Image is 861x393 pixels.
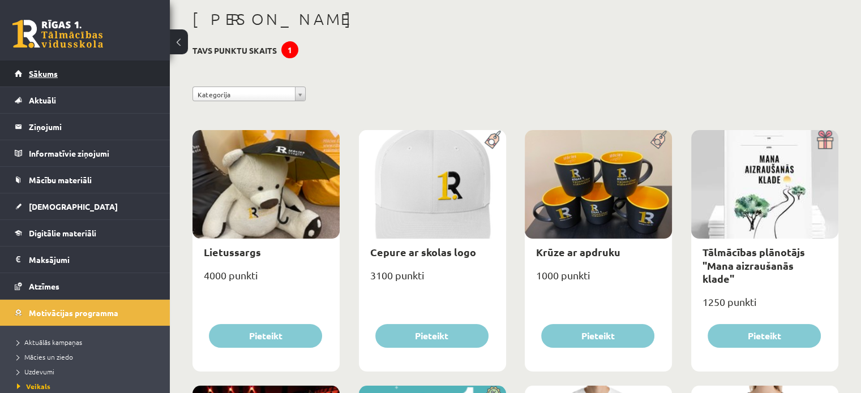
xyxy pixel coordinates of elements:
h1: [PERSON_NAME] [192,10,838,29]
a: Tālmācības plānotājs "Mana aizraušanās klade" [702,245,805,285]
span: Atzīmes [29,281,59,291]
a: Mācību materiāli [15,167,156,193]
a: Mācies un ziedo [17,352,159,362]
span: Motivācijas programma [29,308,118,318]
a: Uzdevumi [17,366,159,377]
a: Digitālie materiāli [15,220,156,246]
button: Pieteikt [541,324,654,348]
a: Aktuāli [15,87,156,113]
a: Veikals [17,381,159,391]
div: 1250 punkti [691,292,838,321]
legend: Ziņojumi [29,114,156,140]
div: 1000 punkti [525,266,672,294]
span: Kategorija [198,87,290,102]
a: Kategorija [192,87,306,101]
a: Sākums [15,61,156,87]
img: Populāra prece [481,130,506,149]
a: Aktuālās kampaņas [17,337,159,347]
span: [DEMOGRAPHIC_DATA] [29,201,118,211]
a: Krūze ar apdruku [536,245,620,258]
a: Maksājumi [15,247,156,273]
a: Atzīmes [15,273,156,299]
a: Lietussargs [204,245,261,258]
img: Populāra prece [646,130,672,149]
button: Pieteikt [209,324,322,348]
button: Pieteikt [375,324,489,348]
a: Informatīvie ziņojumi [15,140,156,166]
button: Pieteikt [708,324,821,348]
h3: Tavs punktu skaits [192,46,277,55]
a: Rīgas 1. Tālmācības vidusskola [12,20,103,48]
a: Ziņojumi [15,114,156,140]
a: [DEMOGRAPHIC_DATA] [15,193,156,219]
legend: Maksājumi [29,247,156,273]
span: Aktuāli [29,95,56,105]
span: Sākums [29,68,58,79]
span: Mācies un ziedo [17,352,73,361]
a: Cepure ar skolas logo [370,245,476,258]
span: Aktuālās kampaņas [17,338,82,347]
img: Dāvana ar pārsteigumu [813,130,838,149]
a: Motivācijas programma [15,300,156,326]
span: Mācību materiāli [29,175,92,185]
span: Digitālie materiāli [29,228,96,238]
span: Veikals [17,382,50,391]
div: 4000 punkti [192,266,340,294]
div: 1 [281,41,298,58]
span: Uzdevumi [17,367,54,376]
div: 3100 punkti [359,266,506,294]
legend: Informatīvie ziņojumi [29,140,156,166]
